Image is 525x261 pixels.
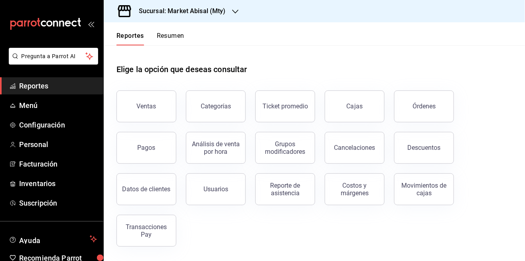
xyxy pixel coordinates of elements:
[255,90,315,122] button: Ticket promedio
[330,182,379,197] div: Costos y márgenes
[132,6,226,16] h3: Sucursal: Market Abisal (Mty)
[88,21,94,27] button: open_drawer_menu
[116,63,247,75] h1: Elige la opción que deseas consultar
[255,132,315,164] button: Grupos modificadores
[9,48,98,65] button: Pregunta a Parrot AI
[325,90,385,122] a: Cajas
[262,102,308,110] div: Ticket promedio
[334,144,375,151] div: Cancelaciones
[19,139,97,150] span: Personal
[399,182,449,197] div: Movimientos de cajas
[19,120,97,130] span: Configuración
[122,223,171,238] div: Transacciones Pay
[19,100,97,111] span: Menú
[116,90,176,122] button: Ventas
[116,32,184,45] div: navigation tabs
[203,185,228,193] div: Usuarios
[186,173,246,205] button: Usuarios
[394,132,454,164] button: Descuentos
[137,102,156,110] div: Ventas
[255,173,315,205] button: Reporte de asistencia
[19,234,87,244] span: Ayuda
[261,182,310,197] div: Reporte de asistencia
[122,185,171,193] div: Datos de clientes
[412,102,436,110] div: Órdenes
[6,58,98,66] a: Pregunta a Parrot AI
[22,52,86,61] span: Pregunta a Parrot AI
[19,159,97,169] span: Facturación
[186,90,246,122] button: Categorías
[157,32,184,45] button: Resumen
[19,178,97,189] span: Inventarios
[116,132,176,164] button: Pagos
[116,173,176,205] button: Datos de clientes
[408,144,441,151] div: Descuentos
[347,102,363,111] div: Cajas
[19,80,97,91] span: Reportes
[116,215,176,247] button: Transacciones Pay
[186,132,246,164] button: Análisis de venta por hora
[191,140,241,155] div: Análisis de venta por hora
[325,132,385,164] button: Cancelaciones
[138,144,156,151] div: Pagos
[394,173,454,205] button: Movimientos de cajas
[201,102,231,110] div: Categorías
[394,90,454,122] button: Órdenes
[325,173,385,205] button: Costos y márgenes
[116,32,144,45] button: Reportes
[261,140,310,155] div: Grupos modificadores
[19,198,97,208] span: Suscripción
